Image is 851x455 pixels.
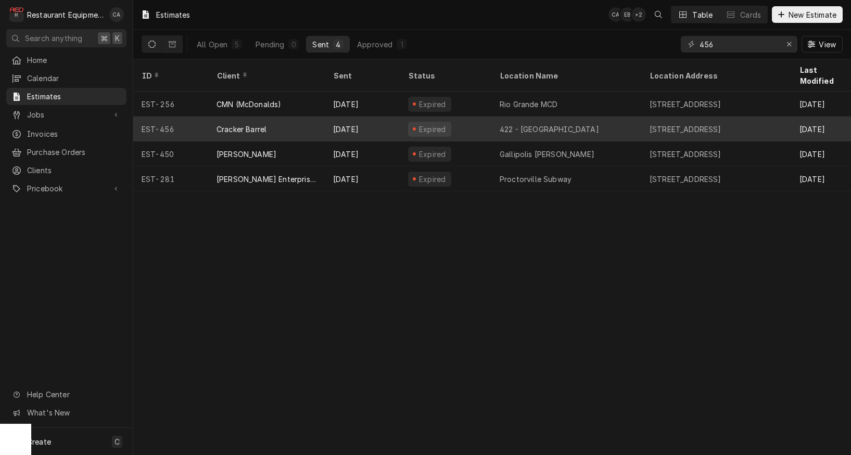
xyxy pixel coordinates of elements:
div: 422 - [GEOGRAPHIC_DATA] [500,124,599,135]
span: Help Center [27,389,120,400]
div: Proctorville Subway [500,174,571,185]
span: Calendar [27,73,121,84]
a: Go to Help Center [6,386,126,403]
div: R [9,7,24,22]
div: + 2 [631,7,646,22]
span: New Estimate [786,9,839,20]
a: Calendar [6,70,126,87]
div: 5 [234,39,240,50]
button: Erase input [781,36,797,53]
span: What's New [27,407,120,418]
span: Purchase Orders [27,147,121,158]
div: CA [109,7,124,22]
span: K [115,33,120,44]
div: Status [408,70,481,81]
div: Table [692,9,713,20]
div: Expired [417,174,447,185]
span: Jobs [27,109,106,120]
a: Home [6,51,126,69]
div: [PERSON_NAME] [217,149,276,160]
span: Pricebook [27,183,106,194]
span: Estimates [27,91,121,102]
a: Estimates [6,88,126,105]
a: Purchase Orders [6,144,126,161]
div: Emily Bird's Avatar [620,7,634,22]
div: Expired [417,124,447,135]
div: CMN (McDonalds) [217,99,281,110]
div: [STREET_ADDRESS] [650,149,721,160]
button: New Estimate [772,6,843,23]
div: [STREET_ADDRESS] [650,99,721,110]
div: Sent [312,39,329,50]
div: EST-256 [133,92,208,116]
div: 0 [290,39,297,50]
div: Cracker Barrel [217,124,266,135]
div: 4 [335,39,341,50]
div: Chrissy Adams's Avatar [608,7,623,22]
div: [DATE] [325,166,400,191]
div: Approved [357,39,392,50]
div: [PERSON_NAME] Enterprise- Subway [217,174,316,185]
div: Last Modified [799,64,847,86]
div: Expired [417,99,447,110]
a: Invoices [6,125,126,142]
span: Home [27,55,121,66]
input: Keyword search [700,36,778,53]
div: [STREET_ADDRESS] [650,174,721,185]
div: Restaurant Equipment Diagnostics [27,9,104,20]
div: Restaurant Equipment Diagnostics's Avatar [9,7,24,22]
div: [DATE] [325,141,400,166]
div: Expired [417,149,447,160]
span: Create [27,437,51,446]
span: View [817,39,838,50]
div: [DATE] [325,116,400,141]
div: Pending [256,39,284,50]
span: Invoices [27,128,121,139]
a: Go to Pricebook [6,180,126,197]
div: EST-456 [133,116,208,141]
span: ⌘ [100,33,108,44]
button: Search anything⌘K [6,29,126,47]
div: EB [620,7,634,22]
div: Location Address [650,70,781,81]
div: CA [608,7,623,22]
div: Gallipolis [PERSON_NAME] [500,149,594,160]
span: C [115,436,120,447]
a: Go to What's New [6,404,126,421]
div: EST-450 [133,141,208,166]
div: EST-281 [133,166,208,191]
div: Chrissy Adams's Avatar [109,7,124,22]
button: View [802,36,843,53]
div: Client [217,70,314,81]
div: [DATE] [325,92,400,116]
div: ID [142,70,198,81]
span: Clients [27,165,121,176]
div: [STREET_ADDRESS] [650,124,721,135]
div: Cards [740,9,761,20]
a: Clients [6,162,126,179]
div: Sent [333,70,389,81]
div: All Open [197,39,227,50]
div: Rio Grande MCD [500,99,557,110]
button: Open search [650,6,667,23]
span: Search anything [25,33,82,44]
a: Go to Jobs [6,106,126,123]
div: 1 [399,39,405,50]
div: Location Name [500,70,631,81]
